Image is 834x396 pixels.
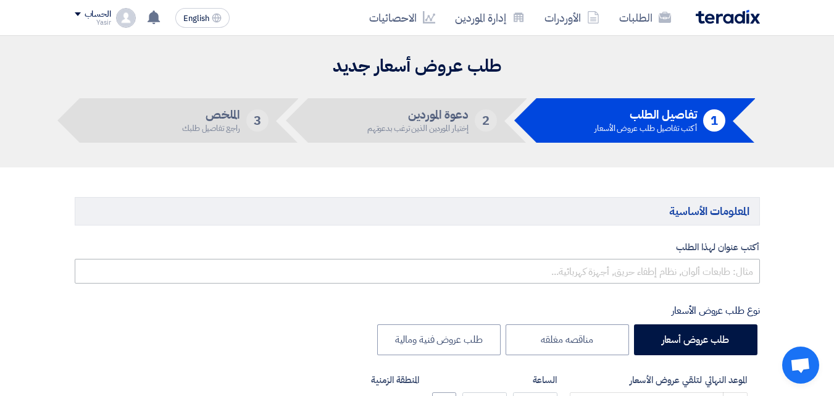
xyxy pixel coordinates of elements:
[609,3,681,32] a: الطلبات
[75,259,760,284] input: مثال: طابعات ألوان, نظام إطفاء حريق, أجهزة كهربائية...
[594,109,696,120] h5: تفاصيل الطلب
[432,373,557,387] label: الساعة
[75,240,760,255] label: أكتب عنوان لهذا الطلب
[224,373,420,387] label: المنطقة الزمنية
[703,109,725,132] div: 1
[634,324,757,355] label: طلب عروض أسعار
[182,109,240,120] h5: الملخص
[377,324,501,355] label: طلب عروض فنية ومالية
[183,14,209,23] span: English
[75,19,111,26] div: Yasir
[594,124,696,132] div: أكتب تفاصيل طلب عروض الأسعار
[75,303,760,318] div: نوع طلب عروض الأسعار
[570,373,748,387] label: الموعد النهائي لتلقي عروض الأسعار
[75,197,760,225] h5: المعلومات الأساسية
[696,10,760,24] img: Teradix logo
[116,8,136,28] img: profile_test.png
[367,124,469,132] div: إختيار الموردين الذين ترغب بدعوتهم
[85,9,111,20] div: الحساب
[182,124,240,132] div: راجع تفاصيل طلبك
[535,3,609,32] a: الأوردرات
[75,54,760,78] h2: طلب عروض أسعار جديد
[175,8,230,28] button: English
[506,324,629,355] label: مناقصه مغلقه
[782,347,819,384] a: Open chat
[475,109,497,132] div: 2
[367,109,469,120] h5: دعوة الموردين
[359,3,445,32] a: الاحصائيات
[246,109,269,132] div: 3
[445,3,535,32] a: إدارة الموردين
